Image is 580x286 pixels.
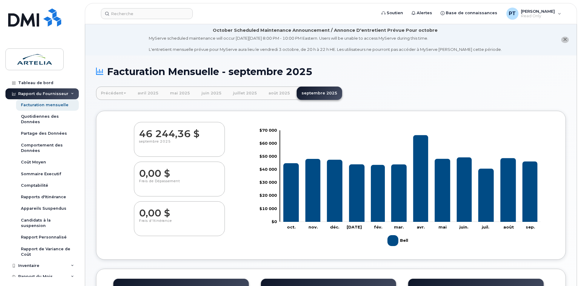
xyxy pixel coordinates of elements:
a: avril 2025 [133,87,163,100]
dd: 0,00 $ [139,162,220,179]
p: Frais de Dépassement [139,179,220,190]
dd: 0,00 $ [139,202,220,219]
tspan: $10 000 [259,206,277,211]
a: juillet 2025 [228,87,262,100]
g: Bell [283,135,537,222]
a: juin 2025 [197,87,226,100]
g: Bell [388,233,410,248]
tspan: déc. [330,225,339,229]
p: Frais d'Itinérance [139,219,220,229]
dd: 46 244,36 $ [139,122,220,139]
div: MyServe scheduled maintenance will occur [DATE][DATE] 8:00 PM - 10:00 PM Eastern. Users will be u... [149,35,502,52]
tspan: $30 000 [259,180,277,185]
button: close notification [561,37,569,43]
tspan: $0 [272,219,277,224]
tspan: août [503,225,514,229]
tspan: mar. [394,225,404,229]
a: septembre 2025 [297,87,342,100]
p: septembre 2025 [139,139,220,150]
tspan: juil. [482,225,489,229]
div: October Scheduled Maintenance Announcement / Annonce D'entretient Prévue Pour octobre [213,27,438,34]
h1: Facturation Mensuelle - septembre 2025 [96,66,566,77]
tspan: sep. [526,225,535,229]
a: mai 2025 [165,87,195,100]
tspan: $40 000 [259,167,277,172]
tspan: $20 000 [259,193,277,198]
tspan: $60 000 [259,141,277,146]
g: Légende [388,233,410,248]
a: Précédent [96,87,131,100]
tspan: mai [438,225,447,229]
g: Graphique [259,128,541,248]
tspan: oct. [287,225,296,229]
tspan: $50 000 [259,154,277,159]
tspan: $70 000 [259,128,277,133]
tspan: avr. [417,225,425,229]
tspan: fév. [374,225,382,229]
a: août 2025 [264,87,295,100]
tspan: nov. [308,225,318,229]
tspan: juin. [459,225,468,229]
tspan: [DATE] [347,225,362,229]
